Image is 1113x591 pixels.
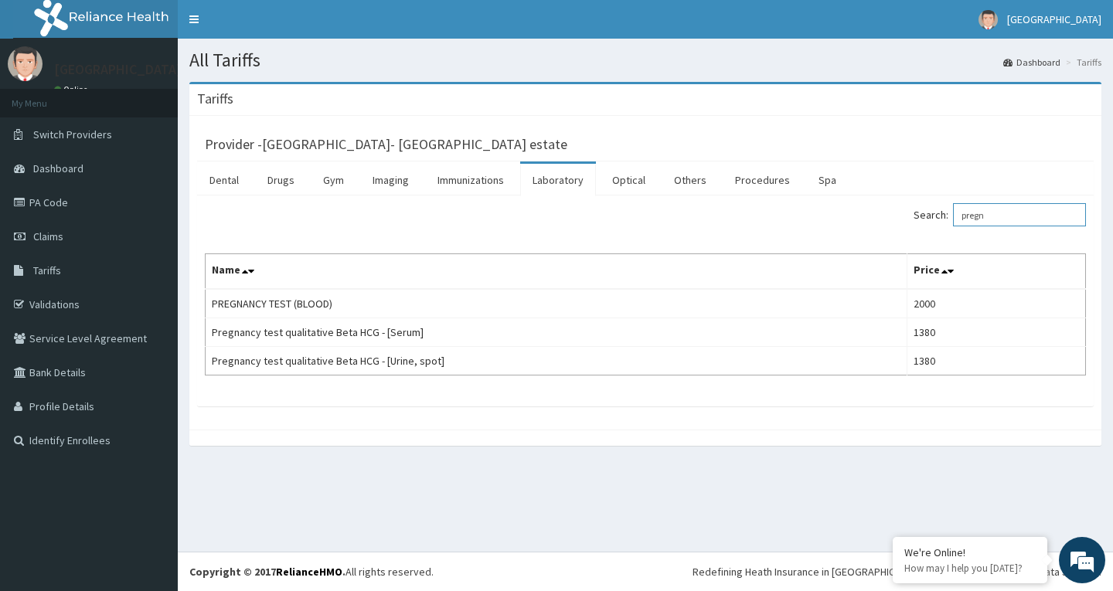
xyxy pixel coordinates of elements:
[276,565,342,579] a: RelianceHMO
[311,164,356,196] a: Gym
[54,84,91,95] a: Online
[907,347,1085,375] td: 1380
[80,87,260,107] div: Chat with us now
[979,10,998,29] img: User Image
[33,127,112,141] span: Switch Providers
[206,347,907,375] td: Pregnancy test qualitative Beta HCG - [Urine, spot]
[254,8,291,45] div: Minimize live chat window
[33,161,83,175] span: Dashboard
[206,254,907,290] th: Name
[425,164,516,196] a: Immunizations
[693,564,1101,579] div: Redefining Heath Insurance in [GEOGRAPHIC_DATA] using Telemedicine and Data Science!
[8,422,294,476] textarea: Type your message and hit 'Enter'
[189,50,1101,70] h1: All Tariffs
[206,318,907,347] td: Pregnancy test qualitative Beta HCG - [Serum]
[1003,56,1060,69] a: Dashboard
[90,195,213,351] span: We're online!
[33,229,63,243] span: Claims
[907,254,1085,290] th: Price
[8,46,43,81] img: User Image
[907,289,1085,318] td: 2000
[662,164,719,196] a: Others
[197,164,251,196] a: Dental
[33,263,61,277] span: Tariffs
[1062,56,1101,69] li: Tariffs
[255,164,307,196] a: Drugs
[806,164,849,196] a: Spa
[904,545,1036,559] div: We're Online!
[914,203,1086,226] label: Search:
[520,164,596,196] a: Laboratory
[189,565,345,579] strong: Copyright © 2017 .
[54,63,182,76] p: [GEOGRAPHIC_DATA]
[723,164,802,196] a: Procedures
[907,318,1085,347] td: 1380
[197,92,233,106] h3: Tariffs
[206,289,907,318] td: PREGNANCY TEST (BLOOD)
[178,552,1113,591] footer: All rights reserved.
[600,164,658,196] a: Optical
[29,77,63,116] img: d_794563401_company_1708531726252_794563401
[360,164,421,196] a: Imaging
[953,203,1086,226] input: Search:
[1007,12,1101,26] span: [GEOGRAPHIC_DATA]
[904,562,1036,575] p: How may I help you today?
[205,138,567,151] h3: Provider - [GEOGRAPHIC_DATA]- [GEOGRAPHIC_DATA] estate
